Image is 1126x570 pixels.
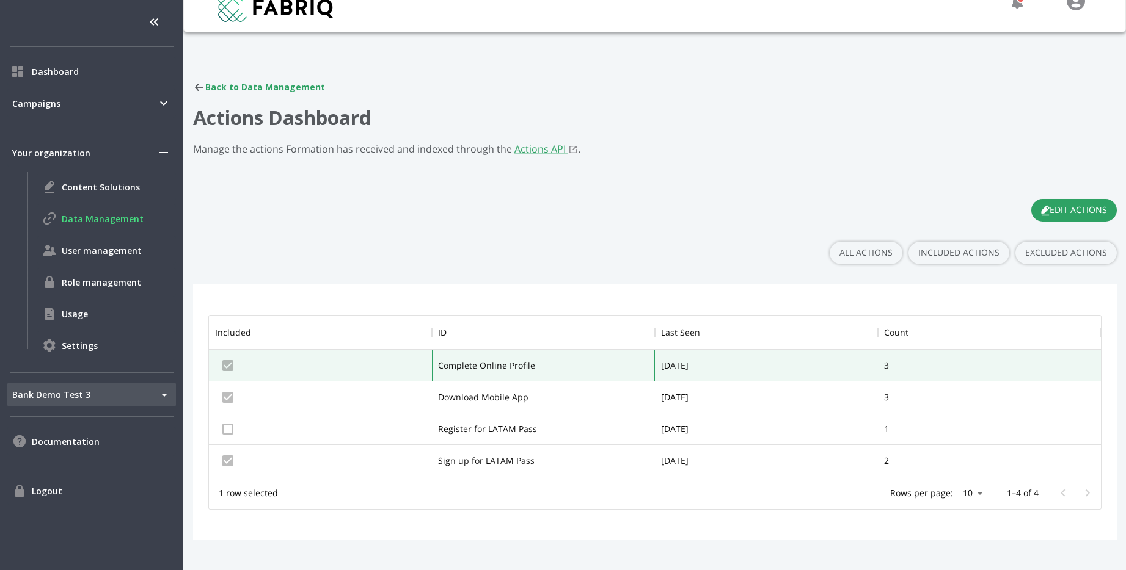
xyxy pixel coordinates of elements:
[7,57,176,86] div: Dashboard
[878,316,1101,350] div: Count
[438,316,447,350] div: ID
[7,476,176,505] div: Logout
[890,487,953,499] p: Rows per page:
[42,306,57,321] img: Usage icon
[7,427,176,456] div: Documentation
[7,88,176,118] div: Campaigns
[12,483,27,498] img: Logout icon
[32,65,171,78] span: Dashboard
[958,485,987,502] div: 10
[193,106,1117,130] h1: Actions Dashboard
[37,299,176,328] div: Usage
[514,142,578,156] a: Actions API
[37,204,176,233] div: Data Management
[438,423,537,435] div: Register for LATAM Pass
[193,81,205,93] img: 287e80b90ca1b3de9ea1787867a4c0d2.svg
[193,142,1117,156] div: Manage the actions Formation has received and indexed through the .
[12,146,156,159] span: Your organization
[661,423,689,435] div: [DATE]
[1031,199,1117,222] button: EDIT ACTIONS
[884,359,889,372] div: 3
[42,179,57,194] img: Content Solutions icon
[884,455,889,467] div: 2
[1015,242,1117,264] button: Excluded Actions
[1007,487,1039,499] p: 1–4 of 4
[438,359,535,372] div: Complete Online Profile
[42,338,57,353] img: Settings icon
[655,316,878,350] div: Last Seen
[12,97,156,110] span: Campaigns
[432,316,655,350] div: ID
[884,391,889,403] div: 3
[661,359,689,372] div: [DATE]
[908,242,1009,264] button: Included Actions
[37,172,176,201] div: Content Solutions
[514,142,566,156] span: Actions API
[62,308,171,320] span: Usage
[37,267,176,297] div: Role management
[661,316,700,350] div: Last Seen
[62,244,171,257] span: User management
[62,339,171,352] span: Settings
[12,434,27,449] img: Documentation icon
[215,316,251,350] div: Included actions are available to assign in Multi-Action offers.
[193,81,1117,93] div: Back to Data Management
[42,275,57,289] img: Role management icon
[438,455,535,467] div: Sign up for LATAM Pass
[12,66,23,77] img: Dashboard icon
[830,242,902,264] button: All actions
[7,383,176,406] div: Bank Demo Test 3
[884,423,889,435] div: 1
[37,236,176,265] div: User management
[7,138,176,167] div: Your organization
[209,316,432,350] div: Included
[661,391,689,403] div: [DATE]
[219,487,278,499] div: 1 row selected
[37,331,176,360] div: Settings
[62,181,171,193] span: Content Solutions
[32,485,171,497] span: Logout
[10,385,95,404] span: Bank Demo Test 3
[32,435,171,448] span: Documentation
[42,211,57,226] img: Data Management icon
[884,316,908,350] div: The number of times an action was received in the last 6 months.
[438,391,528,403] div: Download Mobile App
[62,276,171,289] span: Role management
[42,243,57,258] img: User management icon
[661,455,689,467] div: [DATE]
[62,212,171,225] span: Data Management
